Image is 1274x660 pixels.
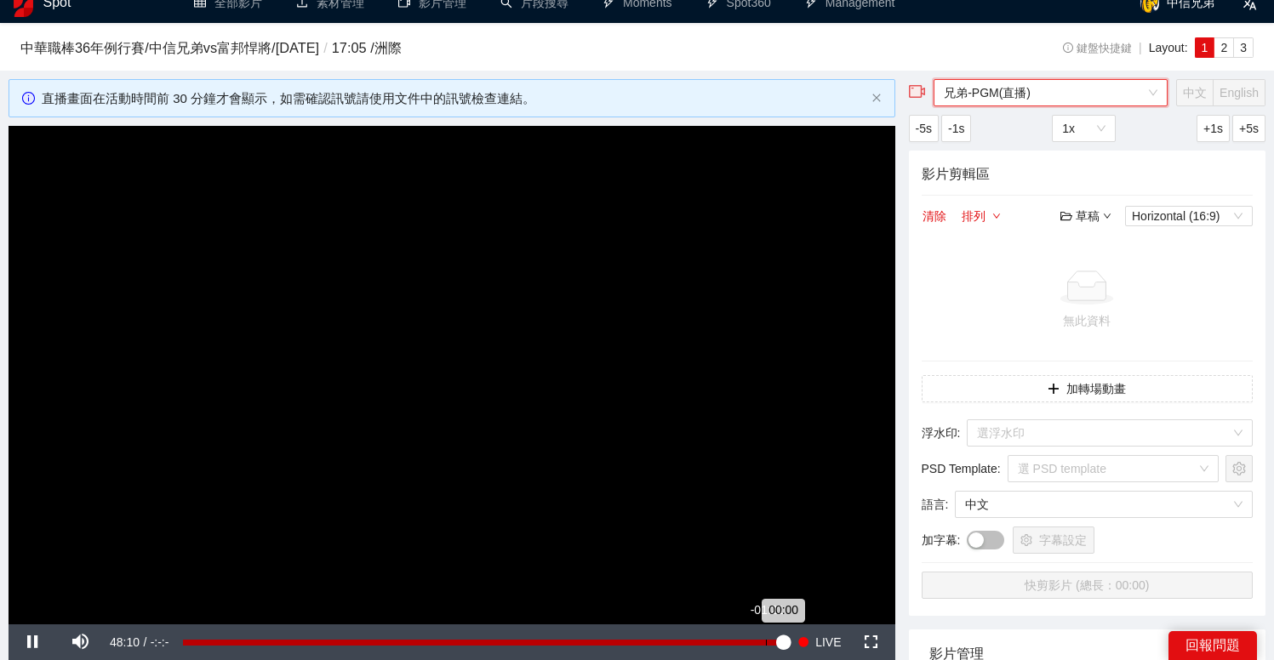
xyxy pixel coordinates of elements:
[1103,212,1111,220] span: down
[961,206,1002,226] button: 排列down
[151,635,169,649] span: -:-:-
[941,115,971,142] button: -1s
[9,126,895,624] div: Video Player
[922,375,1253,402] button: plus加轉場動畫
[1062,116,1105,141] span: 1x
[1063,43,1132,54] span: 鍵盤快捷鍵
[56,624,104,660] button: Mute
[922,495,949,514] span: 語言 :
[1225,455,1253,482] button: setting
[9,624,56,660] button: Pause
[1132,207,1246,225] span: Horizontal (16:9)
[922,459,1001,478] span: PSD Template :
[319,40,332,55] span: /
[791,624,847,660] button: Seek to live, currently playing live
[1183,86,1207,100] span: 中文
[110,635,140,649] span: 48:10
[909,115,939,142] button: -5s
[871,93,882,104] button: close
[1202,41,1208,54] span: 1
[848,624,895,660] button: Fullscreen
[1048,383,1060,396] span: plus
[871,93,882,103] span: close
[1149,41,1188,54] span: Layout:
[992,212,1001,222] span: down
[1197,115,1230,142] button: +1s
[916,119,932,138] span: -5s
[922,424,961,442] span: 浮水印 :
[944,80,1157,105] span: 兄弟-PGM(直播)
[1220,41,1227,54] span: 2
[1013,526,1094,554] button: setting字幕設定
[1232,115,1265,142] button: +5s
[922,206,947,226] button: 清除
[42,88,865,109] div: 直播畫面在活動時間前 30 分鐘才會顯示，如需確認訊號請使用文件中的訊號檢查連結。
[1060,207,1111,225] div: 草稿
[183,640,783,646] div: Progress Bar
[1063,43,1074,54] span: info-circle
[20,37,973,60] h3: 中華職棒36年例行賽 / 中信兄弟 vs 富邦悍將 / [DATE] 17:05 / 洲際
[928,311,1246,330] div: 無此資料
[815,624,841,660] span: LIVE
[922,572,1253,599] button: 快剪影片 (總長：00:00)
[22,92,35,105] span: info-circle
[1168,631,1257,660] div: 回報問題
[1240,41,1247,54] span: 3
[1060,210,1072,222] span: folder-open
[922,531,961,549] span: 加字幕 :
[1239,119,1259,138] span: +5s
[143,635,146,649] span: /
[922,163,1253,185] h4: 影片剪輯區
[1139,41,1142,54] span: |
[965,492,1243,517] span: 中文
[948,119,964,138] span: -1s
[1220,86,1259,100] span: English
[1203,119,1223,138] span: +1s
[909,83,926,100] span: video-camera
